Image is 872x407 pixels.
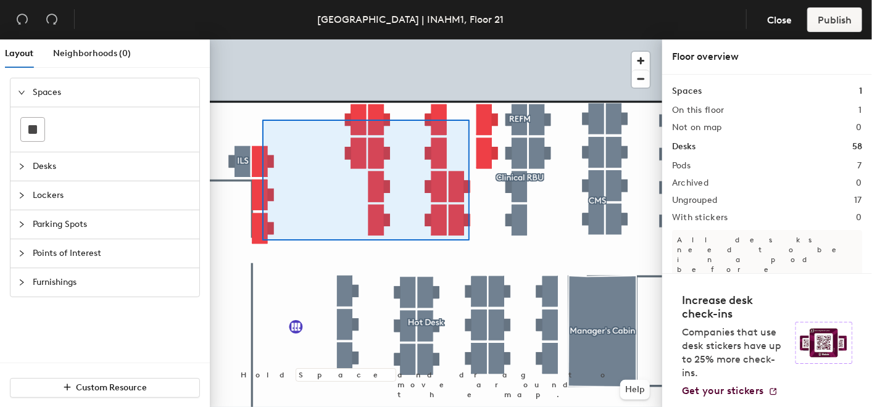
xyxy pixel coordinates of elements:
div: Floor overview [672,49,862,64]
h2: Ungrouped [672,195,718,205]
button: Publish [807,7,862,32]
span: Parking Spots [33,210,192,239]
h1: Spaces [672,84,702,98]
span: collapsed [18,192,25,199]
h2: 1 [859,105,862,115]
span: collapsed [18,163,25,170]
h2: 0 [857,123,862,133]
button: Help [620,380,650,400]
h2: 17 [854,195,862,205]
h4: Increase desk check-ins [682,294,788,321]
span: Layout [5,48,33,59]
h1: Desks [672,140,696,154]
a: Get your stickers [682,385,778,397]
h2: Not on map [672,123,722,133]
span: collapsed [18,221,25,228]
span: Desks [33,152,192,181]
span: Neighborhoods (0) [53,48,131,59]
div: [GEOGRAPHIC_DATA] | INAHM1, Floor 21 [317,12,504,27]
h2: Archived [672,178,708,188]
span: Lockers [33,181,192,210]
h2: On this floor [672,105,725,115]
h1: 58 [852,140,862,154]
img: Sticker logo [795,322,852,364]
button: Close [757,7,802,32]
h2: Pods [672,161,691,171]
span: Furnishings [33,268,192,297]
p: Companies that use desk stickers have up to 25% more check-ins. [682,326,788,380]
span: collapsed [18,250,25,257]
span: collapsed [18,279,25,286]
span: Custom Resource [77,382,147,393]
button: Custom Resource [10,378,200,398]
h2: 7 [858,161,862,171]
h2: 0 [857,178,862,188]
span: Spaces [33,78,192,107]
p: All desks need to be in a pod before saving [672,230,862,289]
h1: 1 [859,84,862,98]
button: Redo (⌘ + ⇧ + Z) [39,7,64,32]
button: Undo (⌘ + Z) [10,7,35,32]
span: Points of Interest [33,239,192,268]
span: undo [16,13,28,25]
h2: 0 [857,213,862,223]
span: expanded [18,89,25,96]
span: Get your stickers [682,385,763,397]
span: Close [767,14,792,26]
h2: With stickers [672,213,728,223]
